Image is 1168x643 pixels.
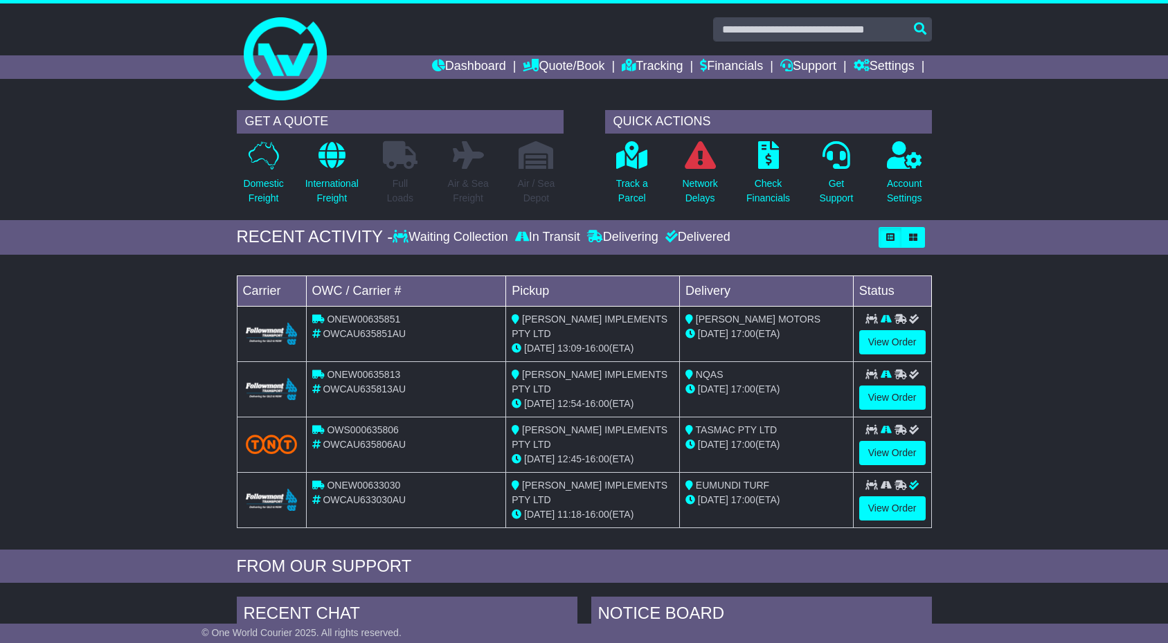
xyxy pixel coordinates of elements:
[685,382,847,397] div: (ETA)
[685,437,847,452] div: (ETA)
[859,330,926,354] a: View Order
[585,509,609,520] span: 16:00
[305,176,359,206] p: International Freight
[591,597,932,634] div: NOTICE BOARD
[518,176,555,206] p: Air / Sea Depot
[746,141,791,213] a: CheckFinancials
[818,141,854,213] a: GetSupport
[323,494,406,505] span: OWCAU633030AU
[557,453,582,464] span: 12:45
[696,369,724,380] span: NQAS
[246,323,298,345] img: Followmont_Transport.png
[242,141,284,213] a: DomesticFreight
[306,275,506,306] td: OWC / Carrier #
[323,328,406,339] span: OWCAU635851AU
[584,230,662,245] div: Delivering
[557,509,582,520] span: 11:18
[432,55,506,79] a: Dashboard
[662,230,730,245] div: Delivered
[327,424,399,435] span: OWS000635806
[383,176,417,206] p: Full Loads
[557,343,582,354] span: 13:09
[323,383,406,395] span: OWCAU635813AU
[622,55,683,79] a: Tracking
[854,55,915,79] a: Settings
[616,176,648,206] p: Track a Parcel
[731,439,755,450] span: 17:00
[512,424,667,450] span: [PERSON_NAME] IMPLEMENTS PTY LTD
[698,328,728,339] span: [DATE]
[557,398,582,409] span: 12:54
[246,378,298,401] img: Followmont_Transport.png
[237,110,564,134] div: GET A QUOTE
[512,480,667,505] span: [PERSON_NAME] IMPLEMENTS PTY LTD
[524,453,555,464] span: [DATE]
[605,110,932,134] div: QUICK ACTIONS
[512,369,667,395] span: [PERSON_NAME] IMPLEMENTS PTY LTD
[859,386,926,410] a: View Order
[682,176,717,206] p: Network Delays
[585,343,609,354] span: 16:00
[731,328,755,339] span: 17:00
[681,141,718,213] a: NetworkDelays
[524,343,555,354] span: [DATE]
[696,314,820,325] span: [PERSON_NAME] MOTORS
[448,176,489,206] p: Air & Sea Freight
[523,55,604,79] a: Quote/Book
[512,452,674,467] div: - (ETA)
[237,227,393,247] div: RECENT ACTIVITY -
[698,494,728,505] span: [DATE]
[524,509,555,520] span: [DATE]
[243,176,283,206] p: Domestic Freight
[327,369,400,380] span: ONEW00635813
[305,141,359,213] a: InternationalFreight
[685,327,847,341] div: (ETA)
[246,435,298,453] img: TNT_Domestic.png
[585,453,609,464] span: 16:00
[327,480,400,491] span: ONEW00633030
[859,496,926,520] a: View Order
[887,176,922,206] p: Account Settings
[700,55,763,79] a: Financials
[512,341,674,356] div: - (ETA)
[512,397,674,411] div: - (ETA)
[731,383,755,395] span: 17:00
[524,398,555,409] span: [DATE]
[323,439,406,450] span: OWCAU635806AU
[696,480,769,491] span: EUMUNDI TURF
[237,597,577,634] div: RECENT CHAT
[679,275,853,306] td: Delivery
[859,441,926,465] a: View Order
[201,627,402,638] span: © One World Courier 2025. All rights reserved.
[506,275,680,306] td: Pickup
[512,230,584,245] div: In Transit
[698,439,728,450] span: [DATE]
[327,314,400,325] span: ONEW00635851
[237,275,306,306] td: Carrier
[246,489,298,511] img: Followmont_Transport.png
[696,424,777,435] span: TASMAC PTY LTD
[853,275,931,306] td: Status
[393,230,511,245] div: Waiting Collection
[780,55,836,79] a: Support
[746,176,790,206] p: Check Financials
[698,383,728,395] span: [DATE]
[886,141,923,213] a: AccountSettings
[685,493,847,507] div: (ETA)
[512,314,667,339] span: [PERSON_NAME] IMPLEMENTS PTY LTD
[616,141,649,213] a: Track aParcel
[585,398,609,409] span: 16:00
[237,556,932,577] div: FROM OUR SUPPORT
[819,176,853,206] p: Get Support
[512,507,674,522] div: - (ETA)
[731,494,755,505] span: 17:00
